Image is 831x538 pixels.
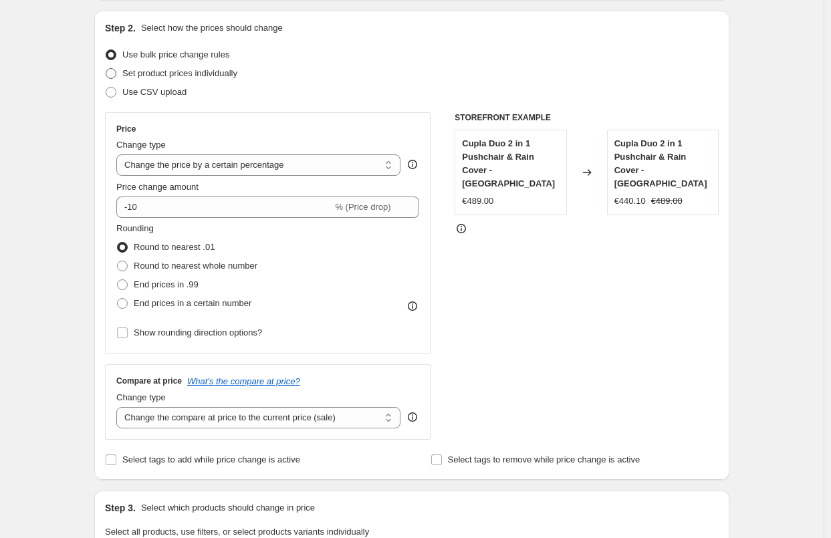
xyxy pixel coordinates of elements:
button: What's the compare at price? [187,376,300,386]
span: Select tags to add while price change is active [122,454,300,464]
span: Round to nearest .01 [134,242,215,252]
span: Show rounding direction options? [134,327,262,338]
span: Cupla Duo 2 in 1 Pushchair & Rain Cover - [GEOGRAPHIC_DATA] [614,138,707,188]
h3: Compare at price [116,376,182,386]
span: % (Price drop) [335,202,390,212]
span: Set product prices individually [122,68,237,78]
span: Use CSV upload [122,87,187,97]
h6: STOREFRONT EXAMPLE [455,112,719,123]
h2: Step 3. [105,501,136,515]
span: Select all products, use filters, or select products variants individually [105,527,369,537]
span: Use bulk price change rules [122,49,229,59]
span: Price change amount [116,182,199,192]
p: Select how the prices should change [141,21,283,35]
p: Select which products should change in price [141,501,315,515]
span: Select tags to remove while price change is active [448,454,640,464]
div: help [406,410,419,424]
span: Round to nearest whole number [134,261,257,271]
span: End prices in a certain number [134,298,251,308]
span: Change type [116,392,166,402]
span: Rounding [116,223,154,233]
input: -15 [116,196,332,218]
div: help [406,158,419,171]
span: Change type [116,140,166,150]
h3: Price [116,124,136,134]
span: End prices in .99 [134,279,199,289]
strike: €489.00 [651,194,683,208]
div: €489.00 [462,194,493,208]
div: €440.10 [614,194,646,208]
h2: Step 2. [105,21,136,35]
span: Cupla Duo 2 in 1 Pushchair & Rain Cover - [GEOGRAPHIC_DATA] [462,138,555,188]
